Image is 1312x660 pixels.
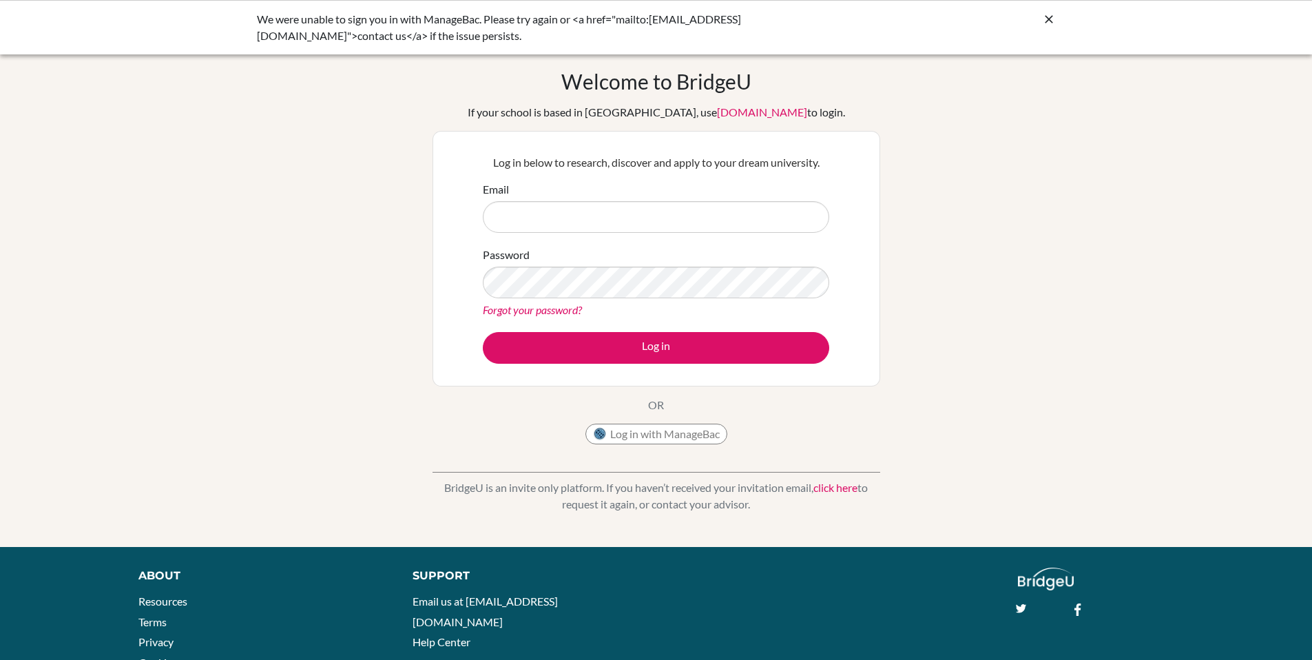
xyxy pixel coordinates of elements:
[138,568,382,584] div: About
[138,595,187,608] a: Resources
[433,479,880,513] p: BridgeU is an invite only platform. If you haven’t received your invitation email, to request it ...
[468,104,845,121] div: If your school is based in [GEOGRAPHIC_DATA], use to login.
[1018,568,1074,590] img: logo_white@2x-f4f0deed5e89b7ecb1c2cc34c3e3d731f90f0f143d5ea2071677605dd97b5244.png
[257,11,849,44] div: We were unable to sign you in with ManageBac. Please try again or <a href="mailto:[EMAIL_ADDRESS]...
[585,424,727,444] button: Log in with ManageBac
[413,635,470,648] a: Help Center
[648,397,664,413] p: OR
[483,181,509,198] label: Email
[483,303,582,316] a: Forgot your password?
[413,595,558,628] a: Email us at [EMAIL_ADDRESS][DOMAIN_NAME]
[717,105,807,118] a: [DOMAIN_NAME]
[483,154,829,171] p: Log in below to research, discover and apply to your dream university.
[413,568,640,584] div: Support
[138,635,174,648] a: Privacy
[138,615,167,628] a: Terms
[813,481,857,494] a: click here
[483,247,530,263] label: Password
[483,332,829,364] button: Log in
[561,69,751,94] h1: Welcome to BridgeU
